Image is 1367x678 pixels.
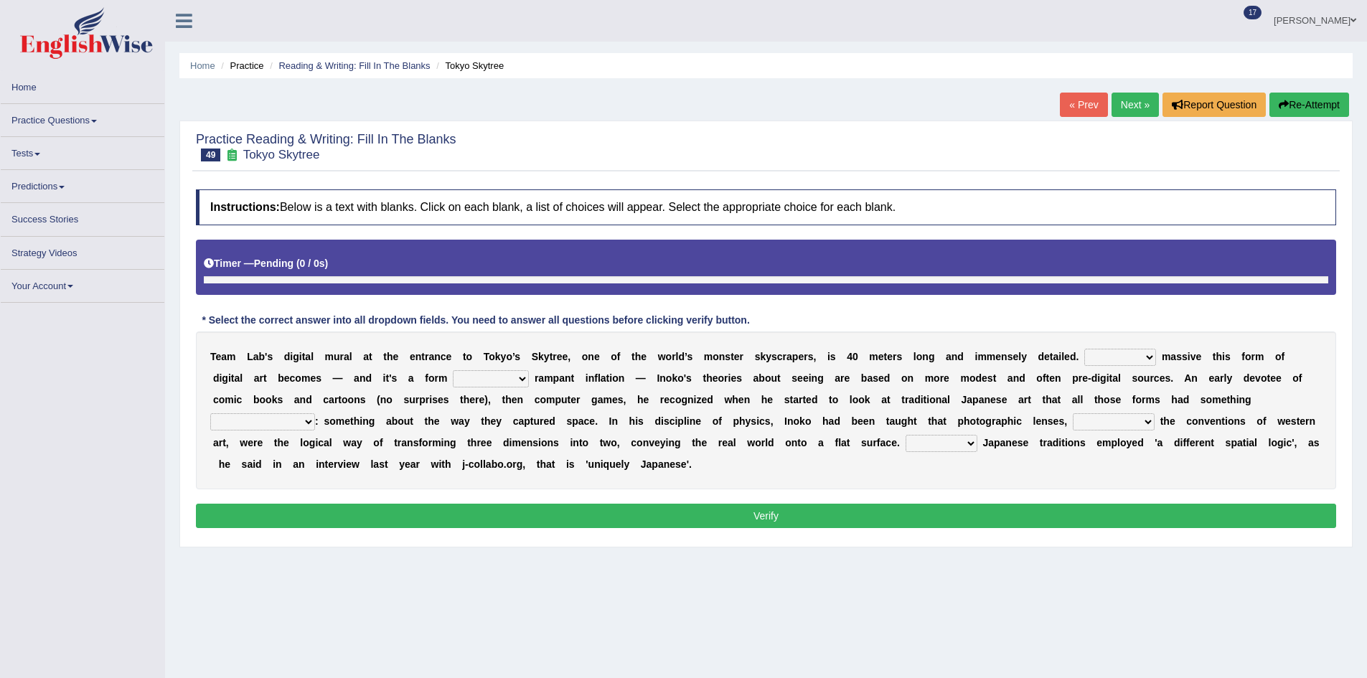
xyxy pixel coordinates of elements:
b: l [1018,351,1021,362]
b: s [267,351,273,362]
b: e [1049,372,1055,384]
b: c [1154,372,1160,384]
b: l [676,351,679,362]
b: s [791,372,797,384]
b: o [1036,372,1043,384]
b: e [1160,372,1165,384]
b: - [1088,372,1091,384]
b: 0 / 0s [300,258,325,269]
b: n [908,372,914,384]
b: i [1097,372,1100,384]
b: r [425,351,428,362]
b: f [1282,351,1285,362]
b: t [550,351,553,362]
b: n [719,351,725,362]
b: n [1001,351,1007,362]
b: L [247,351,253,362]
b: m [1162,351,1170,362]
b: e [563,351,568,362]
b: m [704,351,713,362]
b: o [666,351,672,362]
b: e [797,372,803,384]
b: n [588,351,594,362]
b: r [434,372,438,384]
b: e [1013,351,1018,362]
b: s [897,351,903,362]
b: m [325,351,334,362]
b: a [254,372,260,384]
a: Next » [1112,93,1159,117]
b: t [631,351,635,362]
b: t [1267,372,1270,384]
b: t [703,372,706,384]
b: t [993,372,997,384]
b: o [718,372,725,384]
button: Verify [196,504,1336,528]
a: Practice Questions [1,104,164,132]
b: e [594,351,600,362]
b: y [766,351,771,362]
b: e [557,351,563,362]
b: I [657,372,659,384]
b: r [553,351,556,362]
b: n [1055,372,1061,384]
b: t [463,351,466,362]
b: y [544,351,550,362]
b: a [1170,351,1176,362]
b: o [1137,372,1144,384]
b: g [817,372,824,384]
b: d [1244,372,1250,384]
a: Home [190,60,215,71]
b: t [421,351,425,362]
b: o [428,372,435,384]
b: e [887,351,893,362]
b: i [383,372,386,384]
b: s [771,351,777,362]
b: r [783,351,786,362]
b: k [672,372,677,384]
b: r [1251,351,1255,362]
b: b [258,351,265,362]
b: 0 [852,351,858,362]
b: p [792,351,799,362]
b: a [835,372,840,384]
b: i [228,372,231,384]
b: l [598,372,601,384]
b: t [1213,351,1216,362]
b: t [369,351,372,362]
b: ( [296,258,300,269]
b: d [678,351,685,362]
b: r [893,351,896,362]
b: a [1053,351,1059,362]
b: t [383,351,387,362]
b: S [532,351,538,362]
b: a [305,351,311,362]
b: r [672,351,675,362]
b: s [725,351,731,362]
b: t [302,351,306,362]
b: i [609,372,612,384]
b: n [922,351,929,362]
b: e [878,351,884,362]
button: Report Question [1162,93,1266,117]
b: e [1208,372,1214,384]
b: n [1013,372,1020,384]
b: s [316,372,321,384]
b: a [221,351,227,362]
b: h [635,351,642,362]
a: Predictions [1,170,164,198]
b: s [736,372,742,384]
b: d [1019,372,1025,384]
b: i [290,351,293,362]
b: e [803,372,809,384]
b: o [612,372,619,384]
b: a [867,372,873,384]
a: Your Account [1,270,164,298]
span: 49 [201,149,220,161]
b: o [1261,372,1267,384]
b: t [1109,372,1113,384]
b: r [340,351,344,362]
b: . [1076,351,1079,362]
b: a [1214,372,1220,384]
b: e [284,372,290,384]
